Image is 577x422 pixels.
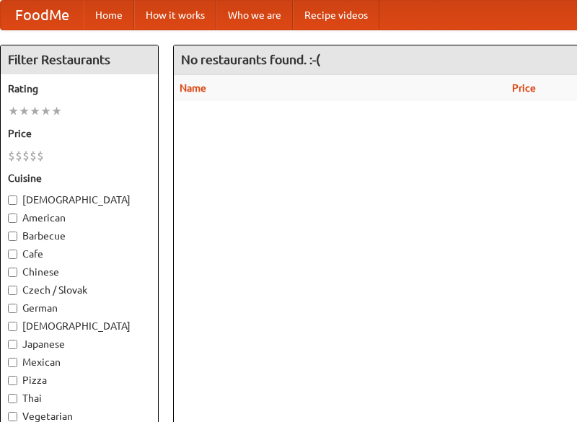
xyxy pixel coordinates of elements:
label: Cafe [8,247,151,261]
input: Cafe [8,250,17,259]
input: [DEMOGRAPHIC_DATA] [8,322,17,331]
label: American [8,211,151,225]
li: $ [37,148,44,164]
input: German [8,304,17,313]
input: Thai [8,394,17,403]
a: Who we are [216,1,293,30]
a: How it works [134,1,216,30]
input: Mexican [8,358,17,367]
label: [DEMOGRAPHIC_DATA] [8,193,151,207]
a: Home [84,1,134,30]
label: Pizza [8,373,151,387]
input: Pizza [8,376,17,385]
input: [DEMOGRAPHIC_DATA] [8,195,17,205]
label: Czech / Slovak [8,283,151,297]
label: German [8,301,151,315]
h5: Cuisine [8,171,151,185]
a: Price [512,82,536,94]
input: Japanese [8,340,17,349]
label: Japanese [8,337,151,351]
li: ★ [19,103,30,119]
li: $ [22,148,30,164]
input: Barbecue [8,232,17,241]
a: FoodMe [1,1,84,30]
li: $ [30,148,37,164]
label: [DEMOGRAPHIC_DATA] [8,319,151,333]
input: Vegetarian [8,412,17,421]
li: $ [8,148,15,164]
label: Thai [8,391,151,405]
label: Chinese [8,265,151,279]
h5: Rating [8,82,151,96]
li: ★ [40,103,51,119]
label: Mexican [8,355,151,369]
ng-pluralize: No restaurants found. :-( [181,53,320,66]
a: Recipe videos [293,1,379,30]
a: Name [180,82,206,94]
input: American [8,214,17,223]
h4: Filter Restaurants [1,45,158,74]
input: Chinese [8,268,17,277]
label: Barbecue [8,229,151,243]
h5: Price [8,126,151,141]
li: ★ [8,103,19,119]
li: ★ [51,103,62,119]
li: ★ [30,103,40,119]
li: $ [15,148,22,164]
input: Czech / Slovak [8,286,17,295]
